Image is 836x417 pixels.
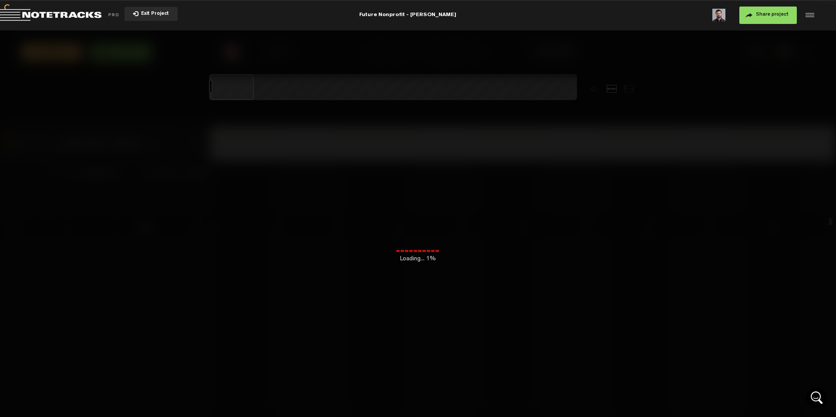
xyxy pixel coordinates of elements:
[396,255,440,263] span: Loading... 1%
[138,12,169,17] span: Exit Project
[712,9,725,22] img: ACg8ocKHf2NAdfyR61bVn6tm9gUcKvZxj0r2XJE9asHYh_0Xa1_hwf7b=s96-c
[806,387,827,408] div: Open Intercom Messenger
[125,7,178,21] button: Exit Project
[739,7,797,24] button: Share project
[756,12,789,17] span: Share project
